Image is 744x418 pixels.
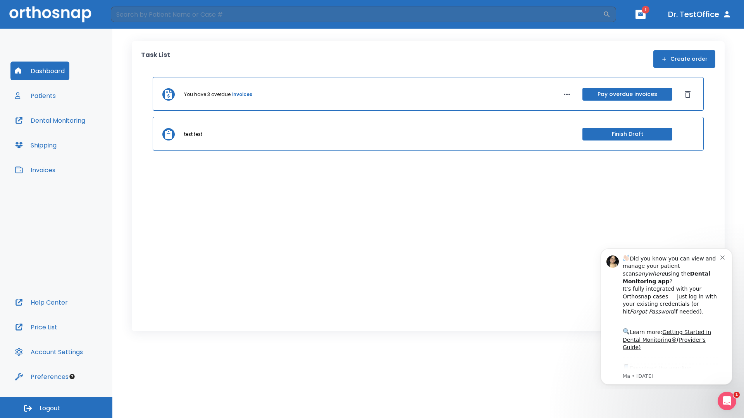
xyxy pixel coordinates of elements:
[10,136,61,154] button: Shipping
[232,91,252,98] a: invoices
[9,6,91,22] img: Orthosnap
[718,392,736,410] iframe: Intercom live chat
[141,50,170,68] p: Task List
[10,86,60,105] button: Patients
[589,242,744,389] iframe: Intercom notifications message
[10,111,90,130] button: Dental Monitoring
[582,128,672,140] button: Finish Draft
[111,7,603,22] input: Search by Patient Name or Case #
[184,91,231,98] p: You have 3 overdue
[734,392,740,398] span: 1
[131,12,138,18] button: Dismiss notification
[582,88,672,101] button: Pay overdue invoices
[40,404,60,413] span: Logout
[10,293,72,312] button: Help Center
[682,88,694,101] button: Dismiss
[10,318,62,336] button: Price List
[34,131,131,138] p: Message from Ma, sent 5w ago
[642,6,649,14] span: 1
[653,50,715,68] button: Create order
[10,367,73,386] button: Preferences
[184,131,202,138] p: test test
[69,373,76,380] div: Tooltip anchor
[10,161,60,179] button: Invoices
[34,123,103,137] a: App Store
[10,62,69,80] button: Dashboard
[665,7,735,21] button: Dr. TestOffice
[34,122,131,161] div: Download the app: | ​ Let us know if you need help getting started!
[10,343,88,361] button: Account Settings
